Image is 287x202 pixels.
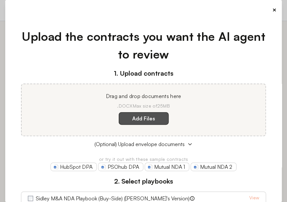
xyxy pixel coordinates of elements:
[145,163,189,171] a: Mutual NDA 1
[94,140,185,148] span: (Optional) Upload envelope documents
[30,92,257,100] p: Drag and drop documents here
[51,163,97,171] a: HubSpot DPA
[119,112,169,125] label: Add Files
[30,103,257,109] p: .DOCX Max size of 25MB
[191,163,236,171] a: Mutual NDA 2
[98,163,143,171] a: PSOhub DPA
[21,28,266,63] h1: Upload the contracts you want the AI agent to review
[272,5,277,14] button: ×
[21,140,266,148] button: (Optional) Upload envelope documents
[21,68,266,78] h3: 1. Upload contracts
[21,156,266,163] p: or try it out with these sample contracts
[21,176,266,186] h3: 2. Select playbooks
